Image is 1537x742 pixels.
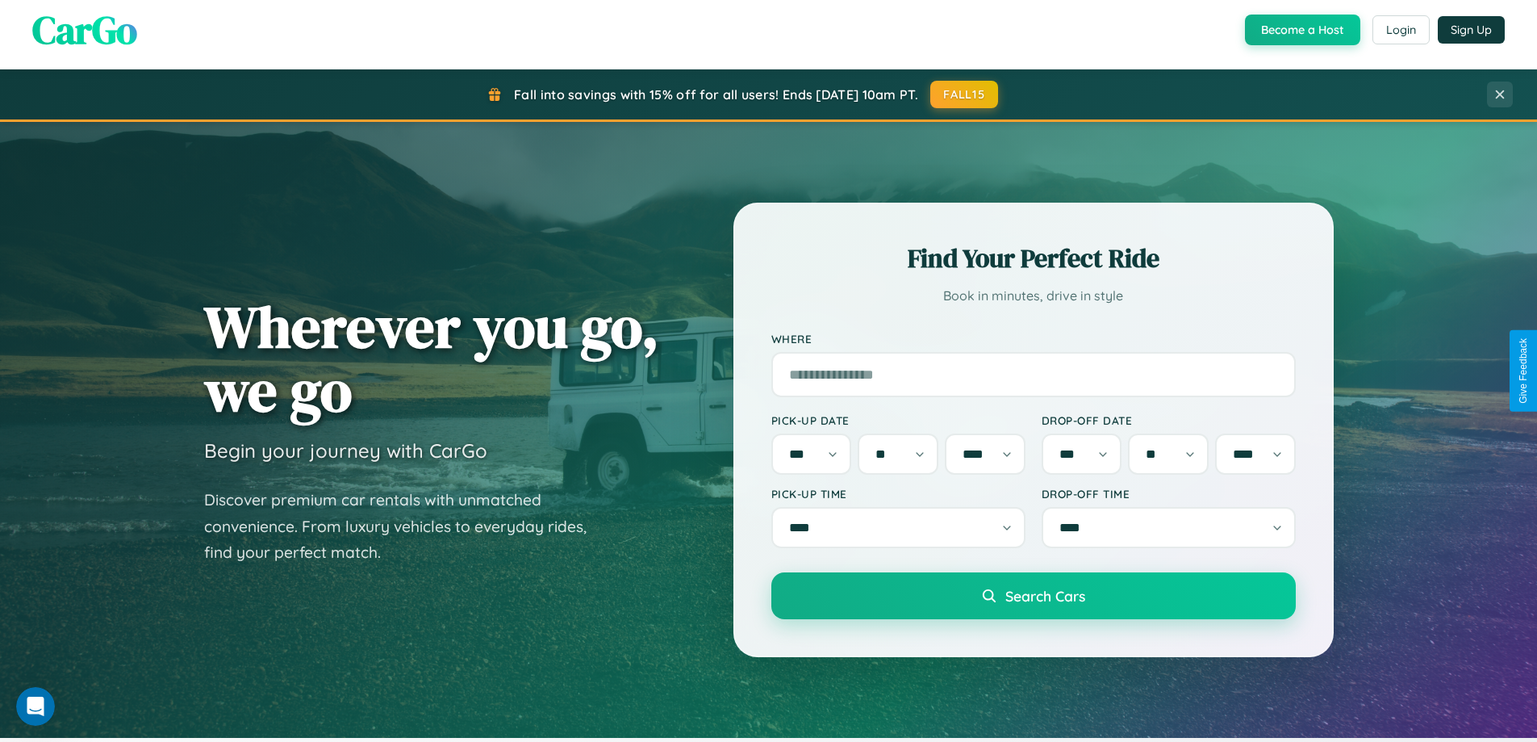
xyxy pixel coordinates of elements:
button: Login [1372,15,1430,44]
label: Pick-up Date [771,413,1025,427]
div: Give Feedback [1518,338,1529,404]
button: Sign Up [1438,16,1505,44]
span: CarGo [32,3,137,57]
button: Become a Host [1245,15,1360,45]
p: Book in minutes, drive in style [771,284,1296,308]
iframe: Intercom live chat [16,687,55,726]
span: Search Cars [1005,587,1085,605]
label: Where [771,332,1296,346]
h2: Find Your Perfect Ride [771,241,1296,276]
h1: Wherever you go, we go [204,295,659,422]
h3: Begin your journey with CarGo [204,438,487,463]
button: FALL15 [930,81,998,108]
label: Drop-off Date [1042,413,1296,427]
label: Pick-up Time [771,487,1025,501]
label: Drop-off Time [1042,487,1296,501]
span: Fall into savings with 15% off for all users! Ends [DATE] 10am PT. [514,86,918,103]
button: Search Cars [771,572,1296,619]
p: Discover premium car rentals with unmatched convenience. From luxury vehicles to everyday rides, ... [204,487,608,566]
